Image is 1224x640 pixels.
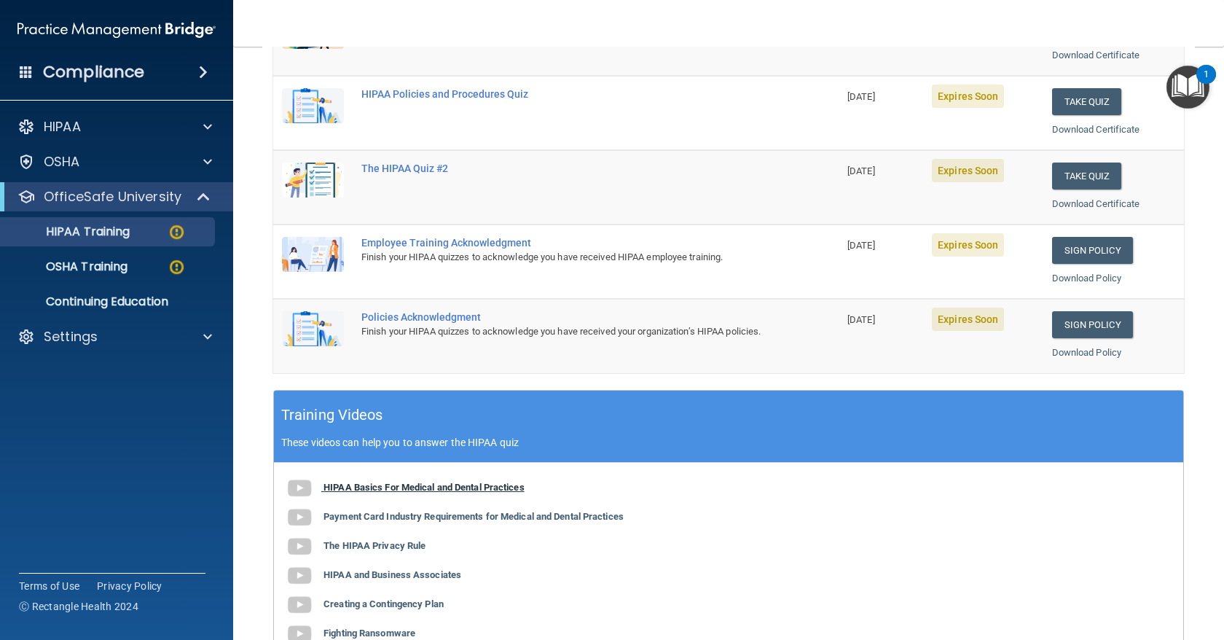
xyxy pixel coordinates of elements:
div: Employee Training Acknowledgment [361,237,766,249]
div: Policies Acknowledgment [361,311,766,323]
img: gray_youtube_icon.38fcd6cc.png [285,561,314,590]
b: The HIPAA Privacy Rule [323,540,425,551]
button: Take Quiz [1052,88,1122,115]
img: PMB logo [17,15,216,44]
a: OfficeSafe University [17,188,211,206]
b: Fighting Ransomware [323,628,415,639]
span: Expires Soon [932,233,1004,257]
p: OfficeSafe University [44,188,181,206]
b: Payment Card Industry Requirements for Medical and Dental Practices [323,511,624,522]
span: [DATE] [847,240,875,251]
p: OSHA Training [9,259,127,274]
div: Finish your HIPAA quizzes to acknowledge you have received your organization’s HIPAA policies. [361,323,766,340]
p: These videos can help you to answer the HIPAA quiz [281,437,1176,448]
img: gray_youtube_icon.38fcd6cc.png [285,474,314,503]
a: Settings [17,328,212,346]
p: HIPAA [44,118,81,136]
a: Download Certificate [1052,198,1140,209]
span: [DATE] [847,91,875,102]
a: Sign Policy [1052,311,1133,338]
b: HIPAA and Business Associates [323,569,461,580]
a: HIPAA [17,118,212,136]
a: Download Policy [1052,273,1122,284]
a: Download Policy [1052,347,1122,358]
a: Privacy Policy [97,579,162,593]
span: Ⓒ Rectangle Health 2024 [19,599,138,614]
a: Sign Policy [1052,237,1133,264]
div: The HIPAA Quiz #2 [361,163,766,174]
button: Open Resource Center, 1 new notification [1166,66,1209,109]
img: warning-circle.0cc9ac19.png [168,223,186,241]
span: [DATE] [847,314,875,325]
div: 1 [1204,74,1209,93]
img: gray_youtube_icon.38fcd6cc.png [285,503,314,532]
a: Download Certificate [1052,50,1140,61]
p: Settings [44,328,98,346]
span: Expires Soon [932,308,1004,331]
div: Finish your HIPAA quizzes to acknowledge you have received HIPAA employee training. [361,249,766,266]
b: Creating a Contingency Plan [323,598,444,609]
a: Download Certificate [1052,124,1140,135]
iframe: Drift Widget Chat Controller [972,536,1207,595]
h5: Training Videos [281,402,383,428]
button: Take Quiz [1052,163,1122,190]
p: OSHA [44,153,80,171]
span: Expires Soon [932,159,1004,182]
h4: Compliance [43,62,144,82]
span: Expires Soon [932,85,1004,108]
a: OSHA [17,153,212,171]
p: HIPAA Training [9,225,130,239]
img: gray_youtube_icon.38fcd6cc.png [285,590,314,620]
img: warning-circle.0cc9ac19.png [168,258,186,276]
div: HIPAA Policies and Procedures Quiz [361,88,766,100]
b: HIPAA Basics For Medical and Dental Practices [323,482,525,493]
p: Continuing Education [9,294,208,309]
img: gray_youtube_icon.38fcd6cc.png [285,532,314,561]
a: Terms of Use [19,579,79,593]
span: [DATE] [847,165,875,176]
